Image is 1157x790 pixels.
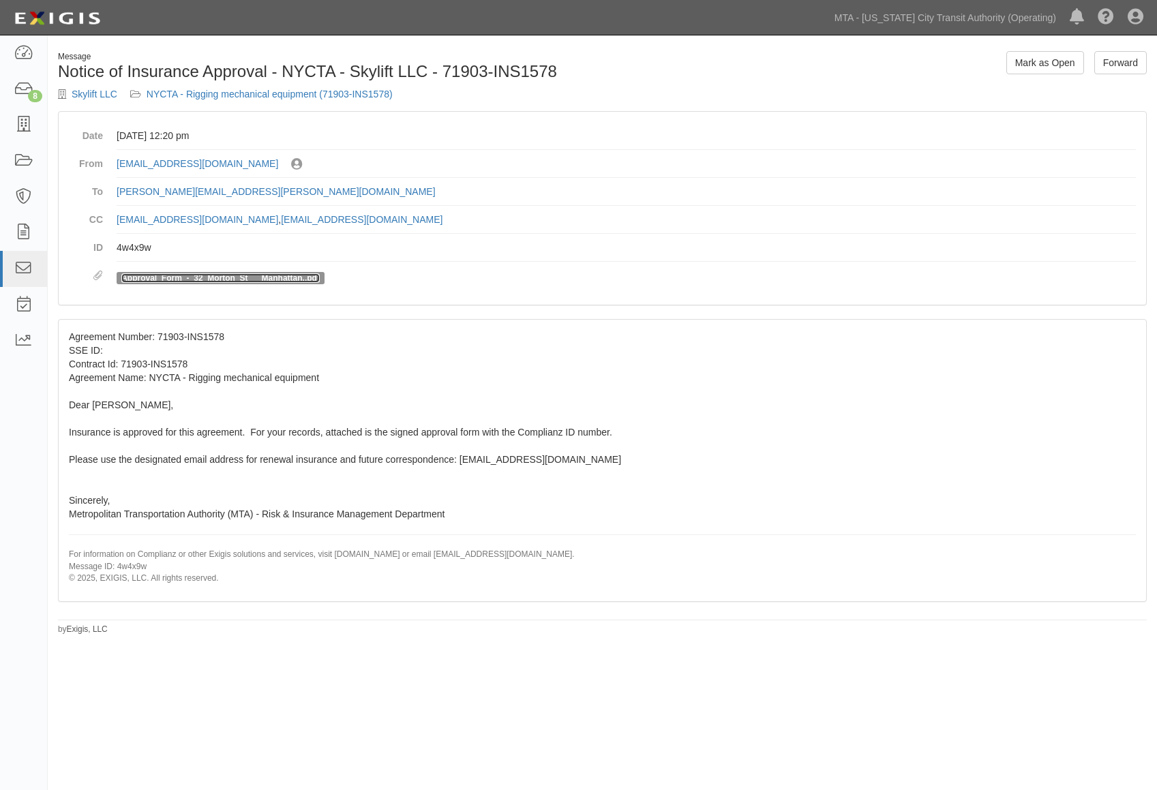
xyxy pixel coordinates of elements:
dt: Date [69,122,103,142]
a: NYCTA - Rigging mechanical equipment (71903-INS1578) [147,89,393,100]
span: Agreement Number: 71903-INS1578 SSE ID: Contract Id: 71903-INS1578 Agreement Name: NYCTA - Riggin... [69,331,1136,583]
dd: 4w4x9w [117,234,1136,262]
a: Forward [1094,51,1147,74]
i: Attachments [93,271,103,281]
i: Help Center - Complianz [1098,10,1114,26]
dt: ID [69,234,103,254]
img: Logo [10,6,104,31]
i: Sent by Luppino, Maria (Consultant) [291,159,302,170]
p: For information on Complianz or other Exigis solutions and services, visit [DOMAIN_NAME] or email... [69,549,1136,583]
div: Message [58,51,592,63]
dd: , [117,206,1136,234]
h1: Notice of Insurance Approval - NYCTA - Skylift LLC - 71903-INS1578 [58,63,592,80]
a: [PERSON_NAME][EMAIL_ADDRESS][PERSON_NAME][DOMAIN_NAME] [117,186,436,197]
a: [EMAIL_ADDRESS][DOMAIN_NAME] [117,158,278,169]
a: Mark as Open [1006,51,1084,74]
small: by [58,624,108,635]
a: [EMAIL_ADDRESS][DOMAIN_NAME] [281,214,442,225]
dd: [DATE] 12:20 pm [117,122,1136,150]
a: Skylift LLC [72,89,117,100]
dt: To [69,178,103,198]
a: Exigis, LLC [67,624,108,634]
dt: CC [69,206,103,226]
dt: From [69,150,103,170]
a: MTA - [US_STATE] City Transit Authority (Operating) [828,4,1063,31]
div: 8 [28,90,42,102]
a: [EMAIL_ADDRESS][DOMAIN_NAME] [117,214,278,225]
a: Approval_Form_-_32_Morton_St___Manhattan..pdf [121,273,320,283]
